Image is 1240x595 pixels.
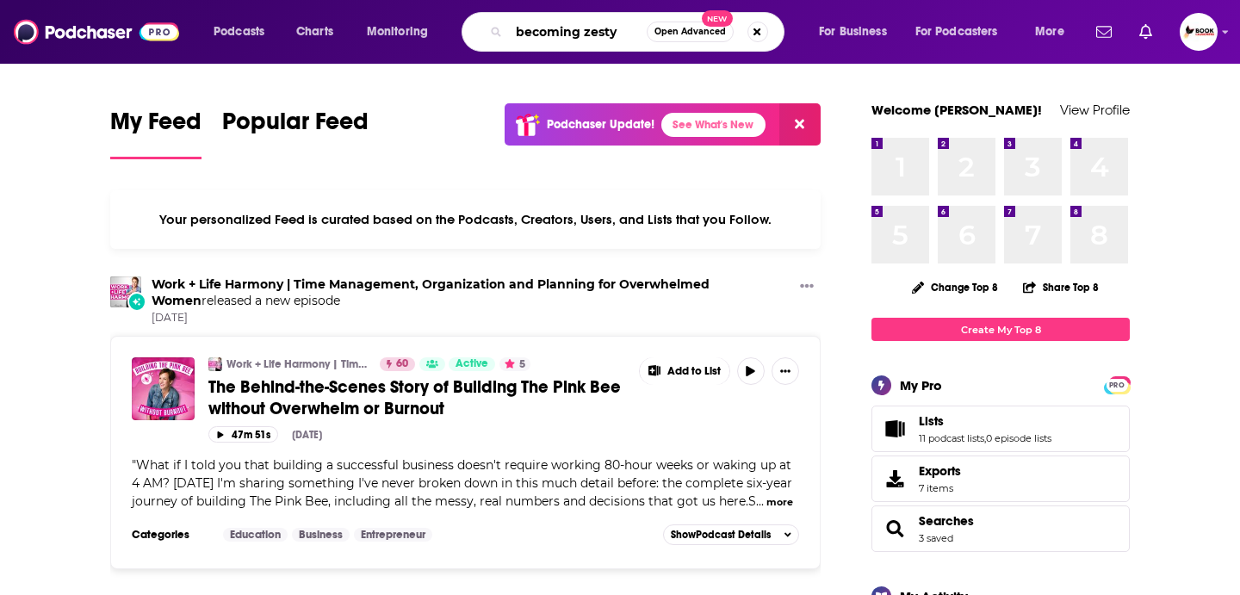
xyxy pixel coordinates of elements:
[14,15,179,48] img: Podchaser - Follow, Share and Rate Podcasts
[766,495,793,510] button: more
[396,356,408,373] span: 60
[919,413,944,429] span: Lists
[1107,378,1127,391] a: PRO
[292,528,350,542] a: Business
[354,528,432,542] a: Entrepreneur
[877,417,912,441] a: Lists
[1089,17,1119,46] a: Show notifications dropdown
[661,113,766,137] a: See What's New
[1107,379,1127,392] span: PRO
[871,406,1130,452] span: Lists
[449,357,495,371] a: Active
[919,513,974,529] a: Searches
[984,432,986,444] span: ,
[919,432,984,444] a: 11 podcast lists
[986,432,1051,444] a: 0 episode lists
[1060,102,1130,118] a: View Profile
[877,467,912,491] span: Exports
[877,517,912,541] a: Searches
[702,10,733,27] span: New
[509,18,647,46] input: Search podcasts, credits, & more...
[110,190,821,249] div: Your personalized Feed is curated based on the Podcasts, Creators, Users, and Lists that you Follow.
[919,413,1051,429] a: Lists
[547,117,654,132] p: Podchaser Update!
[201,18,287,46] button: open menu
[871,505,1130,552] span: Searches
[915,20,998,44] span: For Podcasters
[222,107,369,159] a: Popular Feed
[132,357,195,420] img: The Behind-the-Scenes Story of Building The Pink Bee without Overwhelm or Burnout
[1180,13,1218,51] span: Logged in as BookLaunchers
[208,426,278,443] button: 47m 51s
[671,529,771,541] span: Show Podcast Details
[904,18,1023,46] button: open menu
[110,107,201,159] a: My Feed
[223,528,288,542] a: Education
[1022,270,1100,304] button: Share Top 8
[819,20,887,44] span: For Business
[456,356,488,373] span: Active
[900,377,942,394] div: My Pro
[1132,17,1159,46] a: Show notifications dropdown
[152,276,710,308] a: Work + Life Harmony | Time Management, Organization and Planning for Overwhelmed Women
[756,493,764,509] span: ...
[152,311,793,325] span: [DATE]
[667,365,721,378] span: Add to List
[110,107,201,146] span: My Feed
[208,376,627,419] a: The Behind-the-Scenes Story of Building The Pink Bee without Overwhelm or Burnout
[654,28,726,36] span: Open Advanced
[1180,13,1218,51] button: Show profile menu
[132,457,792,509] span: What if I told you that building a successful business doesn't require working 80-hour weeks or w...
[132,528,209,542] h3: Categories
[871,102,1042,118] a: Welcome [PERSON_NAME]!
[110,276,141,307] img: Work + Life Harmony | Time Management, Organization and Planning for Overwhelmed Women
[919,463,961,479] span: Exports
[127,292,146,311] div: New Episode
[902,276,1008,298] button: Change Top 8
[807,18,908,46] button: open menu
[871,318,1130,341] a: Create My Top 8
[772,357,799,385] button: Show More Button
[292,429,322,441] div: [DATE]
[1180,13,1218,51] img: User Profile
[640,357,729,385] button: Show More Button
[499,357,530,371] button: 5
[1035,20,1064,44] span: More
[919,532,953,544] a: 3 saved
[296,20,333,44] span: Charts
[793,276,821,298] button: Show More Button
[647,22,734,42] button: Open AdvancedNew
[214,20,264,44] span: Podcasts
[285,18,344,46] a: Charts
[478,12,801,52] div: Search podcasts, credits, & more...
[152,276,793,309] h3: released a new episode
[226,357,369,371] a: Work + Life Harmony | Time Management, Organization and Planning for Overwhelmed Women
[1023,18,1086,46] button: open menu
[208,357,222,371] img: Work + Life Harmony | Time Management, Organization and Planning for Overwhelmed Women
[132,457,792,509] span: "
[380,357,415,371] a: 60
[355,18,450,46] button: open menu
[663,524,799,545] button: ShowPodcast Details
[871,456,1130,502] a: Exports
[208,376,621,419] span: The Behind-the-Scenes Story of Building The Pink Bee without Overwhelm or Burnout
[367,20,428,44] span: Monitoring
[919,482,961,494] span: 7 items
[222,107,369,146] span: Popular Feed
